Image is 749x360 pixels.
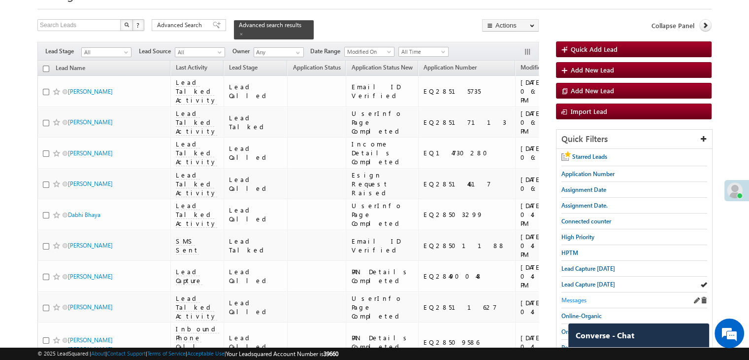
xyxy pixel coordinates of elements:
[45,47,81,56] span: Lead Stage
[561,186,606,193] span: Assignment Date
[344,47,394,57] a: Modified On
[68,336,113,353] a: [PERSON_NAME] [PERSON_NAME]
[176,109,217,136] span: Lead Talked Activity
[423,180,511,188] div: EQ28514617
[423,64,477,71] span: Application Number
[419,62,482,75] a: Application Number
[162,5,185,29] div: Minimize live chat window
[423,338,511,347] div: EQ28509586
[288,62,345,75] a: Application Status
[571,107,607,115] span: Import Lead
[68,303,113,311] a: [PERSON_NAME]
[423,210,511,219] div: EQ28503299
[229,206,283,223] div: Lead Called
[82,48,129,57] span: All
[423,118,511,127] div: EQ28517113
[68,118,113,126] a: [PERSON_NAME]
[232,47,254,56] span: Owner
[571,45,618,53] span: Quick Add Lead
[229,113,283,131] div: Lead Talked
[171,62,212,75] a: Last Activity
[175,48,222,57] span: All
[572,153,607,160] span: Starred Leads
[521,64,554,71] span: Modified On
[351,294,414,321] div: UserInfo Page Completed
[521,144,572,162] div: [DATE] 06:06 PM
[147,350,186,357] a: Terms of Service
[37,349,338,359] span: © 2025 LeadSquared | | | | |
[239,21,301,29] span: Advanced search results
[521,201,572,228] div: [DATE] 04:12 PM
[351,82,414,100] div: Email ID Verified
[423,241,511,250] div: EQ28501188
[68,149,113,157] a: [PERSON_NAME]
[157,21,205,30] span: Advanced Search
[226,350,338,358] span: Your Leadsquared Account Number is
[521,333,572,351] div: [DATE] 04:04 PM
[351,140,414,166] div: Income Details Completed
[176,78,217,105] span: Lead Talked Activity
[68,242,113,249] a: [PERSON_NAME]
[351,109,414,136] div: UserInfo Page Completed
[17,52,41,65] img: d_60004797649_company_0_60004797649
[561,328,592,335] span: Online-Paid
[521,232,572,259] div: [DATE] 04:12 PM
[521,175,572,193] div: [DATE] 06:04 PM
[176,267,202,285] span: Lead Capture
[351,201,414,228] div: UserInfo Page Completed
[351,267,414,285] div: PAN Details Completed
[351,64,412,71] span: Application Status New
[68,273,113,280] a: [PERSON_NAME]
[399,47,446,56] span: All Time
[68,211,100,218] a: Dabhi Bhaya
[351,237,414,254] div: Email ID Verified
[561,170,615,178] span: Application Number
[124,22,129,27] img: Search
[351,333,414,351] div: PAN Details Completed
[561,296,586,304] span: Messages
[229,144,283,162] div: Lead Called
[398,47,449,57] a: All Time
[51,63,90,75] a: Lead Name
[229,333,283,351] div: Lead Called
[346,62,417,75] a: Application Status New
[561,281,615,288] span: Lead Capture [DATE]
[229,267,283,285] div: Lead Called
[139,47,175,56] span: Lead Source
[176,140,217,166] span: Lead Talked Activity
[175,47,225,57] a: All
[68,180,113,187] a: [PERSON_NAME]
[521,263,572,289] div: [DATE] 04:11 PM
[571,86,614,95] span: Add New Lead
[561,312,602,320] span: Online-Organic
[561,217,611,225] span: Connected counter
[43,66,49,72] input: Check all records
[423,303,511,312] div: EQ28511627
[229,64,258,71] span: Lead Stage
[310,47,344,56] span: Date Range
[134,283,179,296] em: Start Chat
[229,298,283,316] div: Lead Called
[291,48,303,58] a: Show All Items
[13,91,180,274] textarea: Type your message and hit 'Enter'
[571,66,614,74] span: Add New Lead
[81,47,131,57] a: All
[521,298,572,316] div: [DATE] 04:09 PM
[187,350,225,357] a: Acceptable Use
[516,62,558,75] a: Modified On
[293,64,340,71] span: Application Status
[561,233,594,241] span: High Priority
[423,148,511,157] div: EQ14730280
[482,19,539,32] button: Actions
[91,350,105,357] a: About
[423,272,511,281] div: EQ28490048
[107,350,146,357] a: Contact Support
[423,87,511,96] div: EQ28515735
[345,47,391,56] span: Modified On
[229,237,283,254] div: Lead Talked
[561,249,578,256] span: HPTM
[351,171,414,197] div: Esign Request Raised
[176,201,217,228] span: Lead Talked Activity
[521,78,572,105] div: [DATE] 06:08 PM
[51,52,165,65] div: Chat with us now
